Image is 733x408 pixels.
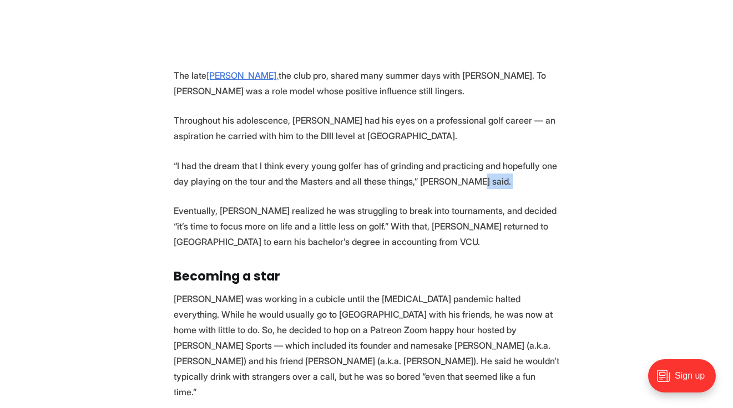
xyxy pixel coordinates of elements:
[174,291,560,400] p: [PERSON_NAME] was working in a cubicle until the [MEDICAL_DATA] pandemic halted everything. While...
[639,354,733,408] iframe: portal-trigger
[206,70,279,81] a: [PERSON_NAME],
[174,68,560,99] p: The late the club pro, shared many summer days with [PERSON_NAME]. To [PERSON_NAME] was a role mo...
[174,113,560,144] p: Throughout his adolescence, [PERSON_NAME] had his eyes on a professional golf career — an aspirat...
[174,267,280,285] strong: Becoming a star
[174,158,560,189] p: “I had the dream that I think every young golfer has of grinding and practicing and hopefully one...
[174,203,560,249] p: Eventually, [PERSON_NAME] realized he was struggling to break into tournaments, and decided “it’s...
